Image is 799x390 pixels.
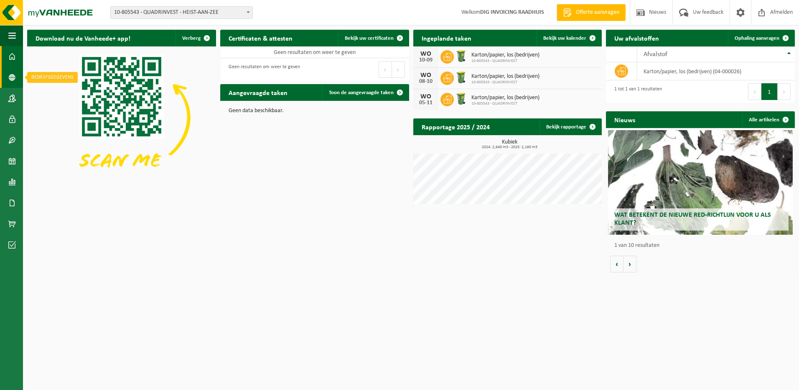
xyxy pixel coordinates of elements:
h2: Aangevraagde taken [220,84,296,100]
button: Volgende [623,256,636,272]
span: 10-805543 - QUADRINVEST [471,101,539,106]
h2: Rapportage 2025 / 2024 [413,118,498,135]
span: 10-805543 - QUADRINVEST - HEIST-AAN-ZEE [111,7,252,18]
img: WB-0240-HPE-GN-50 [454,70,468,85]
a: Wat betekent de nieuwe RED-richtlijn voor u als klant? [608,130,793,235]
span: Wat betekent de nieuwe RED-richtlijn voor u als klant? [614,212,771,226]
p: 1 van 10 resultaten [614,243,791,249]
button: Verberg [176,30,215,46]
span: 10-805543 - QUADRINVEST - HEIST-AAN-ZEE [110,6,253,19]
div: 1 tot 1 van 1 resultaten [610,82,662,101]
a: Bekijk rapportage [539,118,601,135]
td: Geen resultaten om weer te geven [220,46,409,58]
div: 05-11 [417,100,434,106]
span: 10-805543 - QUADRINVEST [471,80,539,85]
h2: Ingeplande taken [413,30,480,46]
img: WB-0240-HPE-GN-50 [454,49,468,63]
div: Geen resultaten om weer te geven [224,60,300,79]
a: Ophaling aanvragen [728,30,794,46]
h2: Nieuws [606,111,644,128]
button: Next [778,83,791,100]
span: 10-805543 - QUADRINVEST [471,59,539,64]
td: karton/papier, los (bedrijven) (04-000026) [637,62,795,80]
span: Offerte aanvragen [574,8,621,17]
a: Toon de aangevraagde taken [322,84,408,101]
span: Afvalstof [644,51,667,58]
span: Bekijk uw kalender [543,36,586,41]
strong: DIG INVOICING RAADHUIS [480,9,544,15]
span: Verberg [182,36,201,41]
span: Karton/papier, los (bedrijven) [471,52,539,59]
a: Bekijk uw kalender [537,30,601,46]
p: Geen data beschikbaar. [229,108,401,114]
div: 08-10 [417,79,434,85]
button: Vorige [610,256,623,272]
a: Alle artikelen [742,111,794,128]
span: Bekijk uw certificaten [345,36,394,41]
img: WB-0240-HPE-GN-50 [454,92,468,106]
span: 2024: 2,640 m3 - 2025: 2,160 m3 [417,145,602,149]
span: Toon de aangevraagde taken [329,90,394,95]
button: Previous [748,83,761,100]
span: Ophaling aanvragen [735,36,779,41]
h2: Certificaten & attesten [220,30,301,46]
img: Download de VHEPlus App [27,46,216,188]
button: 1 [761,83,778,100]
h2: Download nu de Vanheede+ app! [27,30,139,46]
a: Bekijk uw certificaten [338,30,408,46]
h3: Kubiek [417,139,602,149]
a: Offerte aanvragen [557,4,626,21]
div: WO [417,51,434,57]
button: Next [392,61,405,78]
div: WO [417,72,434,79]
h2: Uw afvalstoffen [606,30,667,46]
button: Previous [379,61,392,78]
span: Karton/papier, los (bedrijven) [471,95,539,101]
div: 10-09 [417,57,434,63]
div: WO [417,93,434,100]
span: Karton/papier, los (bedrijven) [471,73,539,80]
